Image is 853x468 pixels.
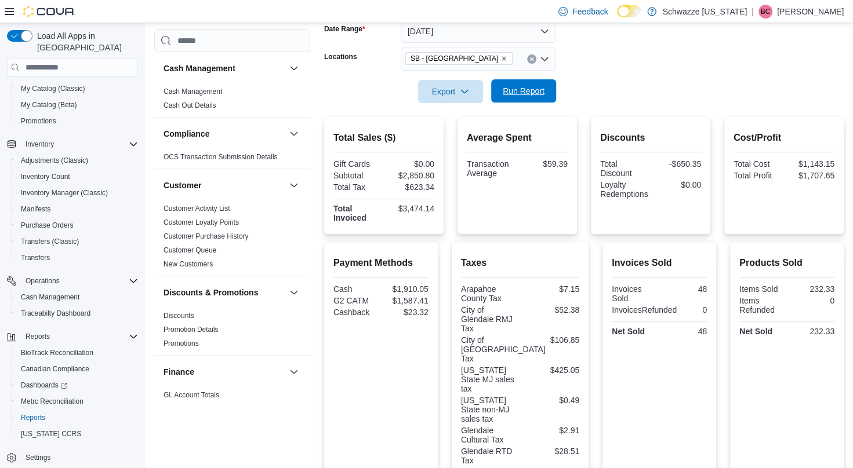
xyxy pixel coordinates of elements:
button: Customer [164,180,285,191]
span: Dashboards [21,381,67,390]
h2: Taxes [461,256,579,270]
div: 232.33 [789,284,834,294]
a: BioTrack Reconciliation [16,346,98,360]
a: Dashboards [16,378,72,392]
div: Loyalty Redemptions [600,180,648,199]
strong: Net Sold [739,327,772,336]
span: BioTrack Reconciliation [16,346,138,360]
p: Schwazze [US_STATE] [662,5,747,19]
a: Settings [21,451,55,465]
button: My Catalog (Classic) [12,81,143,97]
h3: Finance [164,366,194,378]
div: $23.32 [383,308,429,317]
div: [US_STATE] State MJ sales tax [461,365,518,393]
span: Purchase Orders [16,218,138,232]
button: Inventory Manager (Classic) [12,185,143,201]
span: Canadian Compliance [21,364,89,374]
span: Export [425,80,476,103]
a: GL Account Totals [164,391,219,399]
div: $0.00 [653,180,701,189]
div: 48 [662,284,707,294]
button: Transfers (Classic) [12,233,143,250]
span: Metrc Reconciliation [16,394,138,408]
div: Items Refunded [739,296,785,315]
strong: Net Sold [612,327,645,336]
h2: Average Spent [467,131,568,145]
button: Inventory [21,137,59,151]
div: Discounts & Promotions [154,309,310,355]
div: 48 [662,327,707,336]
span: Transfers [21,253,50,262]
button: Adjustments (Classic) [12,152,143,169]
div: Gift Cards [333,159,382,169]
span: Canadian Compliance [16,362,138,376]
a: Customer Loyalty Points [164,218,239,226]
div: Glendale RTD Tax [461,447,518,465]
a: Promotion Details [164,326,219,334]
div: 0 [789,296,834,305]
span: Reports [26,332,50,341]
span: Settings [26,453,50,462]
div: $7.15 [522,284,579,294]
span: Reports [21,413,45,422]
button: Customer [287,178,301,192]
div: $1,910.05 [383,284,429,294]
div: Brennan Croy [758,5,772,19]
span: Inventory [21,137,138,151]
div: Invoices Sold [612,284,657,303]
p: | [752,5,754,19]
span: Transfers [16,251,138,265]
div: -$650.35 [653,159,701,169]
span: My Catalog (Beta) [21,100,77,109]
a: Transfers [16,251,55,265]
div: Total Tax [333,182,382,192]
span: Inventory [26,140,54,149]
span: Adjustments (Classic) [16,153,138,167]
span: My Catalog (Classic) [16,82,138,96]
span: SB - Glendale [405,52,513,65]
h3: Discounts & Promotions [164,287,258,298]
button: Purchase Orders [12,217,143,233]
span: Metrc Reconciliation [21,397,84,406]
button: Run Report [491,79,556,103]
a: Traceabilty Dashboard [16,306,95,320]
div: Cashback [333,308,379,317]
span: Purchase Orders [21,221,74,230]
span: [US_STATE] CCRS [21,429,81,438]
div: $1,143.15 [786,159,834,169]
a: Transfers (Classic) [16,235,84,248]
span: Inventory Count [21,172,70,181]
label: Locations [324,52,357,61]
button: Promotions [12,113,143,129]
button: Manifests [12,201,143,217]
button: Export [418,80,483,103]
span: Cash Out Details [164,101,216,110]
a: Purchase Orders [16,218,78,232]
span: Customer Purchase History [164,232,249,241]
span: Customer Queue [164,246,216,255]
span: SB - [GEOGRAPHIC_DATA] [411,53,498,64]
button: Finance [287,365,301,379]
a: [US_STATE] CCRS [16,427,86,441]
a: Discounts [164,312,194,320]
span: Customer Activity List [164,204,230,213]
span: Traceabilty Dashboard [21,309,90,318]
span: My Catalog (Classic) [21,84,85,93]
button: Settings [2,449,143,466]
strong: Total Invoiced [333,204,366,222]
div: Cash Management [154,85,310,117]
img: Cova [23,6,75,17]
button: Discounts & Promotions [164,287,285,298]
a: Canadian Compliance [16,362,94,376]
button: Reports [2,328,143,345]
div: $106.85 [550,335,579,345]
a: Promotions [16,114,61,128]
h2: Payment Methods [333,256,429,270]
h3: Customer [164,180,201,191]
div: 232.33 [789,327,834,336]
button: [US_STATE] CCRS [12,426,143,442]
button: Operations [21,274,64,288]
a: Reports [16,411,50,425]
a: Inventory Count [16,170,75,184]
button: Open list of options [540,54,549,64]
